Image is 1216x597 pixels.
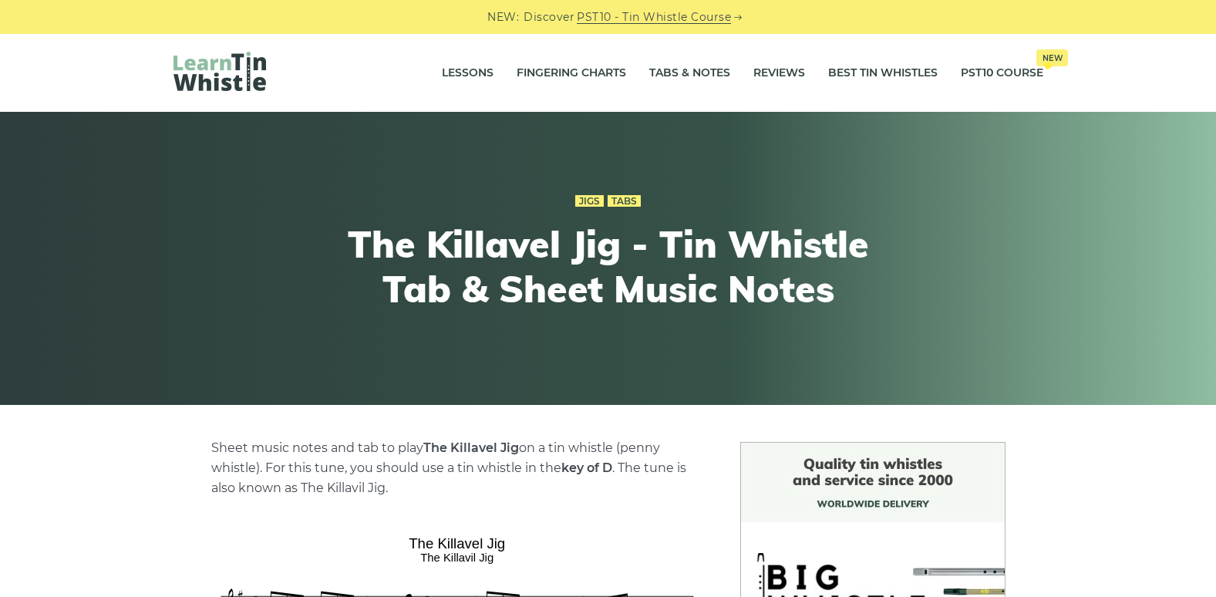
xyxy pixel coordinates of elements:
[828,54,938,93] a: Best Tin Whistles
[649,54,730,93] a: Tabs & Notes
[961,54,1043,93] a: PST10 CourseNew
[423,440,519,455] strong: The Killavel Jig
[1036,49,1068,66] span: New
[575,195,604,207] a: Jigs
[173,52,266,91] img: LearnTinWhistle.com
[442,54,493,93] a: Lessons
[517,54,626,93] a: Fingering Charts
[561,460,612,475] strong: key of D
[211,438,703,498] p: Sheet music notes and tab to play on a tin whistle (penny whistle). For this tune, you should use...
[608,195,641,207] a: Tabs
[325,222,892,311] h1: The Killavel Jig - Tin Whistle Tab & Sheet Music Notes
[753,54,805,93] a: Reviews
